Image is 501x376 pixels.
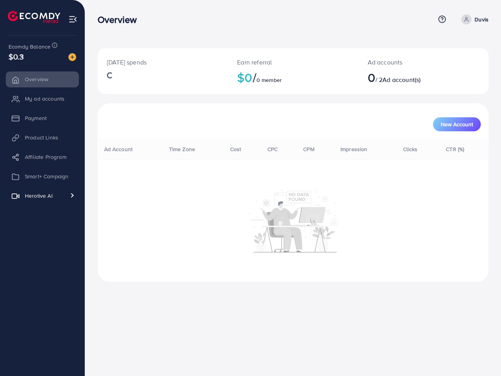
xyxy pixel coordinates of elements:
h2: $0 [237,70,349,85]
span: 0 member [257,76,282,84]
p: Earn referral [237,57,349,67]
h3: Overview [98,14,143,25]
span: $0.3 [9,51,24,62]
img: image [68,53,76,61]
span: 0 [368,68,375,86]
img: logo [8,11,60,23]
p: [DATE] spends [107,57,218,67]
a: Duvis [458,14,489,24]
a: Herotive AI [6,188,79,204]
button: New Account [433,117,481,131]
span: New Account [441,122,473,127]
p: Duvis [475,15,489,24]
p: Ad accounts [368,57,447,67]
span: Herotive AI [25,192,52,200]
span: / [253,68,257,86]
span: Ecomdy Balance [9,43,51,50]
span: Ad account(s) [382,75,421,84]
img: menu [68,15,77,24]
h2: / 2 [368,70,447,85]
